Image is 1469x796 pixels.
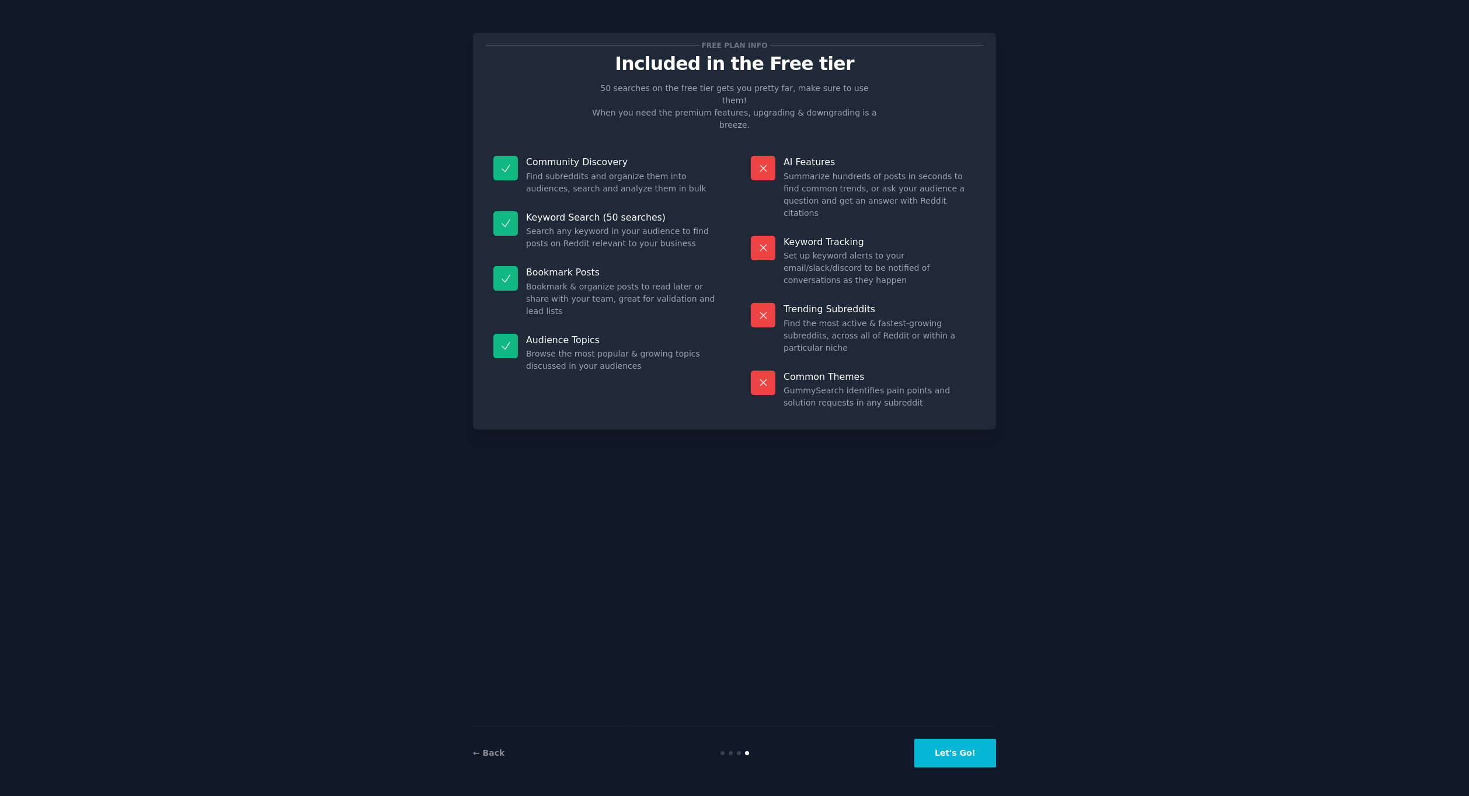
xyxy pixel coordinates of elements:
dd: Browse the most popular & growing topics discussed in your audiences [526,348,718,372]
p: Common Themes [784,371,976,383]
p: Included in the Free tier [485,54,984,74]
dd: Set up keyword alerts to your email/slack/discord to be notified of conversations as they happen [784,250,976,287]
p: 50 searches on the free tier gets you pretty far, make sure to use them! When you need the premiu... [587,82,882,131]
dd: Summarize hundreds of posts in seconds to find common trends, or ask your audience a question and... [784,170,976,219]
p: Keyword Tracking [784,236,976,248]
dd: Bookmark & organize posts to read later or share with your team, great for validation and lead lists [526,281,718,317]
p: Keyword Search (50 searches) [526,211,718,224]
dd: Find subreddits and organize them into audiences, search and analyze them in bulk [526,170,718,195]
a: ← Back [473,748,504,757]
p: Bookmark Posts [526,266,718,278]
p: Audience Topics [526,334,718,346]
span: Free plan info [699,39,770,51]
p: Community Discovery [526,156,718,168]
button: Let's Go! [914,739,996,767]
p: Trending Subreddits [784,303,976,315]
dd: GummySearch identifies pain points and solution requests in any subreddit [784,385,976,409]
dd: Search any keyword in your audience to find posts on Reddit relevant to your business [526,225,718,250]
dd: Find the most active & fastest-growing subreddits, across all of Reddit or within a particular niche [784,317,976,354]
p: AI Features [784,156,976,168]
